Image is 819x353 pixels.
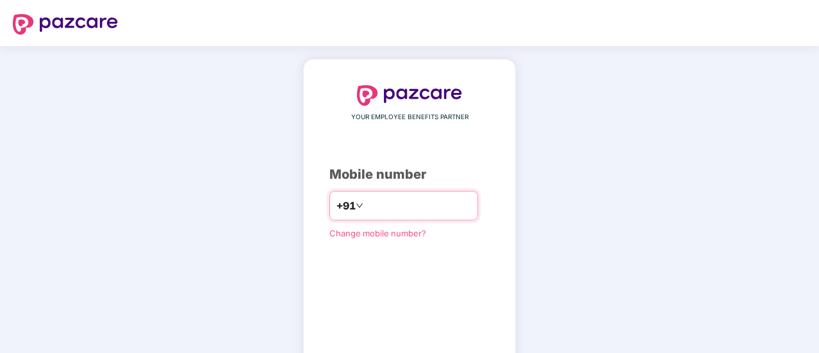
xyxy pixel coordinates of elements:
div: Mobile number [329,165,490,185]
img: logo [357,85,462,106]
span: +91 [336,198,356,214]
span: YOUR EMPLOYEE BENEFITS PARTNER [351,112,468,122]
img: logo [13,14,118,35]
span: down [356,202,363,209]
a: Change mobile number? [329,228,426,238]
